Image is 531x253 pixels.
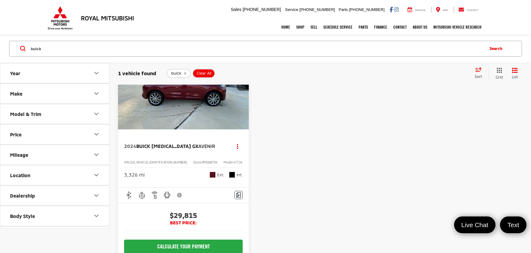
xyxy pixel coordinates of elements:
span: [PHONE_NUMBER] [243,7,281,12]
a: Instagram: Click to visit our Instagram page [394,7,399,12]
button: Body StyleBody Style [0,206,110,226]
button: LocationLocation [0,165,110,185]
a: Contact [390,19,410,35]
span: 2024 [124,143,136,149]
span: List [512,74,518,79]
input: Search by Make, Model, or Keyword [30,41,484,56]
span: Stock: [193,160,202,164]
button: List View [507,67,522,80]
img: Heated Steering Wheel [138,191,146,199]
div: Mileage [10,152,28,158]
span: RM008739 [202,160,217,164]
span: $29,815 [124,211,243,220]
span: Ext. [217,172,224,178]
span: Clear All [197,71,211,76]
h3: Royal Mitsubishi [81,15,134,21]
button: remove buick [167,69,191,78]
button: YearYear [0,63,110,83]
span: Ebony Seats With Ebony Interior Accents [229,172,235,178]
span: [PHONE_NUMBER] [300,7,335,12]
div: Year [10,70,20,76]
button: Search [484,41,511,56]
div: Model & Trim [10,111,41,117]
a: About Us [410,19,430,35]
img: Comments [236,192,241,198]
span: VIN: [124,160,130,164]
span: Int. [237,172,243,178]
a: Service [403,7,430,13]
span: Sort [475,74,482,79]
a: Schedule Service: Opens in a new tab [320,19,356,35]
div: Dealership [93,192,100,199]
span: Grid [496,75,503,80]
img: Android Auto [163,191,171,199]
span: dropdown dots [237,144,238,149]
a: Text [500,216,526,233]
img: Bluetooth® [125,191,133,199]
div: Location [93,171,100,179]
a: Shop [293,19,307,35]
a: Parts: Opens in a new tab [356,19,371,35]
span: buick [171,71,181,76]
div: Location [10,172,30,178]
img: Mitsubishi [47,6,74,30]
a: Facebook: Click to visit our Facebook page [390,7,393,12]
span: BEST PRICE: [124,220,243,226]
span: Avenir [198,143,215,149]
a: Home [278,19,293,35]
span: Service [415,9,425,12]
a: Map [431,7,453,13]
button: Comments [234,191,243,199]
div: Body Style [93,212,100,220]
span: Model: [224,160,233,164]
a: 2024Buick [MEDICAL_DATA] GXAvenir [124,143,226,149]
a: Contact [454,7,483,13]
button: MakeMake [0,84,110,104]
button: MileageMileage [0,145,110,165]
span: [PHONE_NUMBER] [349,7,384,12]
button: View Disclaimer [175,189,185,202]
button: Model & TrimModel & Trim [0,104,110,124]
span: Map [443,9,448,12]
a: Finance [371,19,390,35]
span: Text [504,221,522,229]
button: Actions [232,141,243,152]
span: Sales [231,7,241,12]
span: Service [285,7,298,12]
div: 3,326 mi [124,171,145,178]
button: DealershipDealership [0,186,110,206]
button: Color [0,227,110,246]
span: 1 vehicle found [118,70,156,76]
span: 4TT26 [233,160,242,164]
a: Mitsubishi Vehicle Research [430,19,484,35]
button: PricePrice [0,125,110,144]
div: Make [93,90,100,97]
span: Parts [338,7,348,12]
button: Clear All [193,69,215,78]
div: Price [10,132,22,137]
a: Live Chat [454,216,496,233]
div: Price [93,131,100,138]
div: Year [93,69,100,77]
button: Grid View [489,67,507,80]
div: Model & Trim [93,110,100,118]
div: Body Style [10,213,35,219]
div: Make [10,91,23,97]
span: [US_VEHICLE_IDENTIFICATION_NUMBER] [130,160,187,164]
button: Select sort value [472,67,489,79]
span: Contact [467,9,478,12]
a: Sell [307,19,320,35]
img: Remote Start [151,191,158,199]
span: Buick [MEDICAL_DATA] GX [136,143,198,149]
span: Cinnabar Metallic [210,172,216,178]
div: Mileage [93,151,100,158]
span: Live Chat [458,221,491,229]
div: Dealership [10,193,35,199]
